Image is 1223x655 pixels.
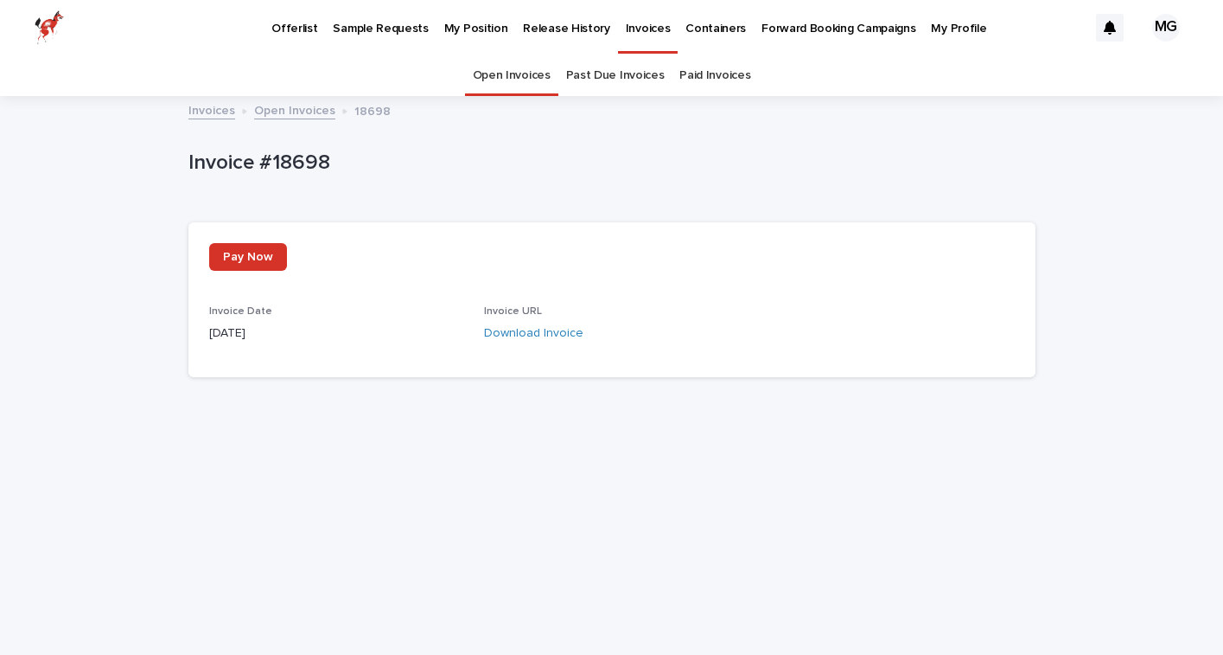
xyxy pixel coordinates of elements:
p: Invoice #18698 [188,151,1029,176]
span: Invoice Date [209,306,272,317]
p: 18698 [354,100,391,119]
div: MG [1152,14,1180,42]
a: Pay Now [209,243,287,271]
a: Open Invoices [473,55,551,96]
span: Invoice URL [484,306,542,317]
p: [DATE] [209,324,464,343]
span: Pay Now [223,251,273,263]
a: Download Invoice [484,327,583,339]
a: Open Invoices [254,100,335,119]
a: Past Due Invoices [566,55,665,96]
img: zttTXibQQrCfv9chImQE [35,10,64,45]
a: Invoices [188,100,235,119]
a: Paid Invoices [679,55,750,96]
